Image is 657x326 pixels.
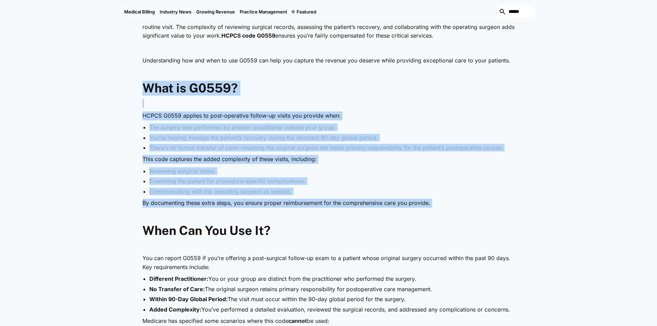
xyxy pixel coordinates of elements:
li: There’s no formal transfer of care—meaning the original surgeon still holds primary responsibilit... [149,144,515,151]
p: Medicare has specified some scenarios where this code be used: [142,317,515,326]
li: Examining the patient for procedure-specific complications. [149,177,515,185]
strong: When Can You Use It? [142,223,270,238]
p: ‍ [142,99,515,108]
li: Communicating with the operating surgeon as needed. [149,188,515,195]
a: Medical Billing [122,0,157,23]
div: Featured [290,0,319,23]
strong: Added Complexity: [149,306,201,313]
li: The original surgeon retains primary responsibility for postoperative care management. [149,285,515,293]
p: HCPCS G0559 applies to post-operative follow-up visits you provide when: [142,111,515,120]
li: You’re helping manage the patient’s recovery during the standard 90-day global period. [149,134,515,141]
p: ‍ [142,68,515,77]
p: ‍ [142,211,515,220]
strong: Within 90-Day Global Period: [149,296,228,303]
p: This code captures the added complexity of these visits, including: [142,155,515,164]
p: You can report G0559 if you’re offering a post-surgical follow-up exam to a patient whose origina... [142,254,515,271]
a: Growing Revenue [194,0,237,23]
p: ‍ [142,242,515,251]
strong: cannot [288,317,307,324]
p: By documenting these extra steps, you ensure proper reimbursement for the comprehensive care you ... [142,199,515,208]
div: Featured [297,9,316,14]
li: The visit must occur within the 90-day global period for the surgery. [149,295,515,303]
strong: What is G0559? [142,81,238,95]
a: Industry News [157,0,194,23]
a: Practice Management [237,0,290,23]
li: You or your group are distinct from the practitioner who performed the surgery. [149,275,515,283]
p: Understanding how and when to use G0559 can help you capture the revenue you deserve while provid... [142,56,515,65]
p: ‍ [142,44,515,53]
strong: HCPCS code G0559 [221,32,275,39]
p: When you step in to manage postoperative care for a patient whose surgery was performed by anothe... [142,14,515,40]
strong: Different Practitioner: [149,275,208,282]
li: Reviewing surgical notes. [149,167,515,175]
strong: No Transfer of Care: [149,286,205,293]
li: You’ve performed a detailed evaluation, reviewed the surgical records, and addressed any complica... [149,306,515,313]
li: The surgery was performed by another practitioner outside your group. [149,124,515,131]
